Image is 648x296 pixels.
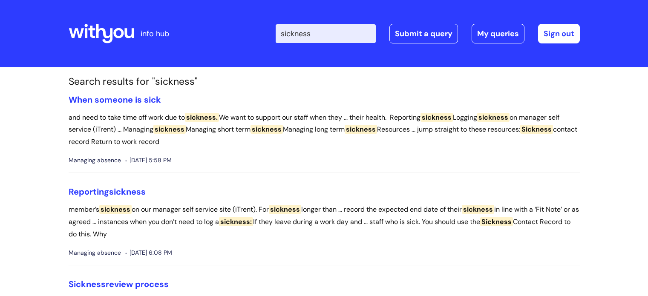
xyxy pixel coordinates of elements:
input: Search [276,24,376,43]
a: Reportingsickness [69,186,146,197]
span: Sickness [480,217,513,226]
span: [DATE] 5:58 PM [125,155,172,166]
div: | - [276,24,580,43]
span: sickness: [219,217,253,226]
span: [DATE] 6:08 PM [125,247,172,258]
span: Managing absence [69,155,121,166]
span: Sickness [69,279,106,290]
span: sickness [269,205,301,214]
span: sickness. [185,113,219,122]
a: Sign out [538,24,580,43]
span: sickness [477,113,510,122]
a: Sicknessreview process [69,279,169,290]
p: member’s on our manager self service site (iTrent). For longer than ... record the expected end d... [69,204,580,240]
span: sickness [109,186,146,197]
a: Submit a query [389,24,458,43]
span: sickness [345,125,377,134]
a: My queries [472,24,524,43]
a: When someone is sick [69,94,161,105]
h1: Search results for "sickness" [69,76,580,88]
span: Sickness [520,125,553,134]
span: Managing absence [69,247,121,258]
span: sickness [251,125,283,134]
p: info hub [141,27,169,40]
span: sickness [153,125,186,134]
span: sickness [462,205,494,214]
span: sickness [420,113,453,122]
p: and need to take time off work due to We want to support our staff when they ... their health. Re... [69,112,580,148]
span: sickness [99,205,132,214]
